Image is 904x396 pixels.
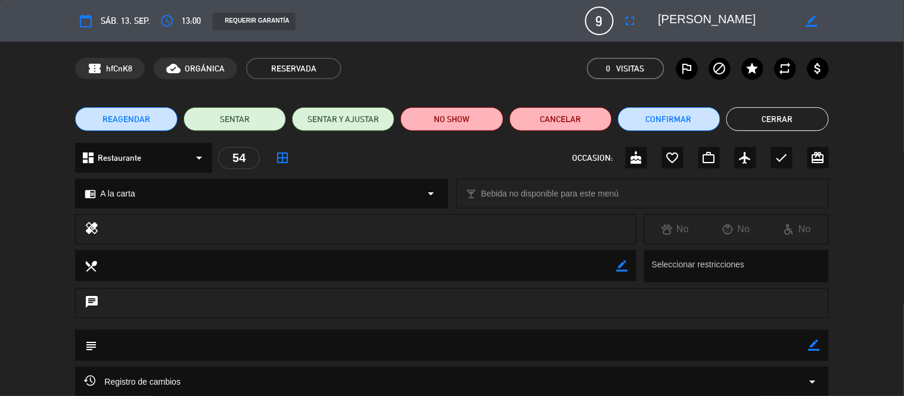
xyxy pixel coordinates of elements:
span: 9 [585,7,614,35]
i: border_all [275,151,290,165]
i: arrow_drop_down [192,151,206,165]
div: No [645,222,706,237]
button: SENTAR [184,107,286,131]
span: REAGENDAR [102,113,150,126]
button: SENTAR Y AJUSTAR [292,107,394,131]
i: card_giftcard [811,151,825,165]
i: calendar_today [79,14,93,28]
i: airplanemode_active [738,151,753,165]
button: calendar_today [75,10,97,32]
i: repeat [778,61,793,76]
span: A la carta [100,187,135,201]
i: access_time [160,14,174,28]
i: local_dining [84,259,97,272]
i: outlined_flag [680,61,694,76]
button: access_time [156,10,178,32]
i: check [775,151,789,165]
span: OCCASION: [573,151,613,165]
i: block [713,61,727,76]
button: REAGENDAR [75,107,178,131]
span: RESERVADA [246,58,341,79]
i: fullscreen [623,14,638,28]
i: favorite_border [666,151,680,165]
button: fullscreen [620,10,641,32]
div: No [767,222,828,237]
i: border_color [809,339,820,351]
span: 0 [607,62,611,76]
span: Registro de cambios [84,375,181,389]
button: Cerrar [726,107,829,131]
i: chat [85,295,99,311]
span: ORGÁNICA [185,62,225,76]
button: Confirmar [618,107,720,131]
span: Bebida no disponible para este menú [481,187,619,201]
i: arrow_drop_down [806,375,820,389]
div: 54 [218,147,260,169]
span: hfCnK8 [106,62,132,76]
i: arrow_drop_down [424,186,439,201]
i: border_color [806,15,817,27]
i: border_color [616,260,627,272]
div: REQUERIR GARANTÍA [213,13,295,30]
i: work_outline [702,151,716,165]
em: Visitas [617,62,645,76]
i: cake [629,151,644,165]
span: Restaurante [98,151,141,165]
span: sáb. 13, sep. [101,14,150,28]
i: subject [84,339,97,352]
i: dashboard [81,151,95,165]
i: healing [85,221,99,238]
button: Cancelar [510,107,612,131]
i: star [745,61,760,76]
i: cloud_done [166,61,181,76]
i: chrome_reader_mode [85,188,96,199]
span: confirmation_number [88,61,102,76]
span: 13:00 [182,14,201,28]
i: local_bar [466,188,477,199]
button: NO SHOW [400,107,503,131]
div: No [706,222,767,237]
i: attach_money [811,61,825,76]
